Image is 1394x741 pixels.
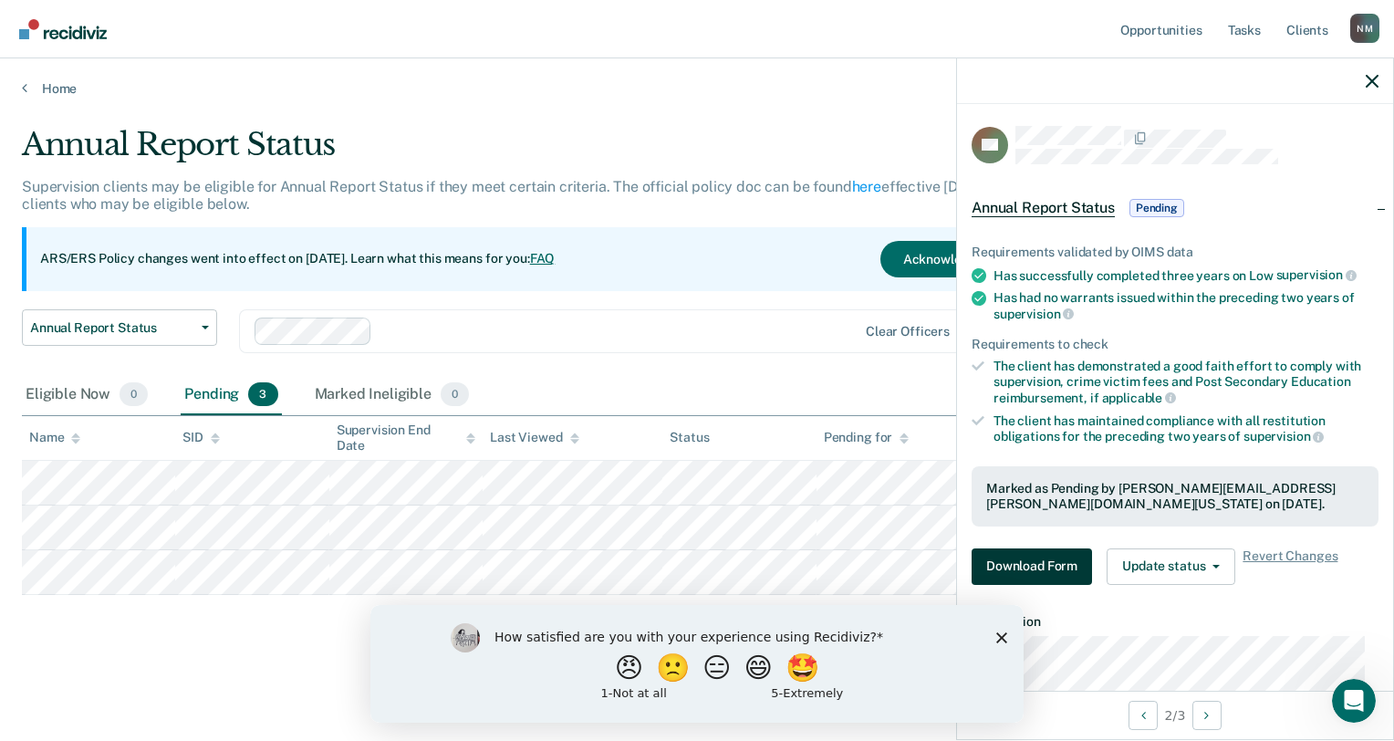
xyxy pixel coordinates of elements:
button: Next Opportunity [1192,701,1222,730]
span: applicable [1102,391,1176,405]
div: Eligible Now [22,375,151,415]
a: FAQ [530,251,556,266]
iframe: Intercom live chat [1332,679,1376,723]
div: Marked Ineligible [311,375,473,415]
img: Recidiviz [19,19,107,39]
button: Profile dropdown button [1350,14,1379,43]
div: Has had no warrants issued within the preceding two years of [993,290,1378,321]
div: Pending for [824,430,909,445]
span: Annual Report Status [30,320,194,336]
div: The client has maintained compliance with all restitution obligations for the preceding two years of [993,413,1378,444]
span: 0 [441,382,469,406]
button: Download Form [972,548,1092,585]
div: Annual Report StatusPending [957,179,1393,237]
div: Supervision End Date [337,423,475,454]
button: Update status [1107,548,1235,585]
div: Has successfully completed three years on Low [993,267,1378,284]
span: Annual Report Status [972,199,1115,217]
div: Annual Report Status [22,126,1067,178]
a: here [852,178,881,195]
div: Pending [181,375,281,415]
div: Requirements validated by OIMS data [972,245,1378,260]
p: Supervision clients may be eligible for Annual Report Status if they meet certain criteria. The o... [22,178,1044,213]
div: The client has demonstrated a good faith effort to comply with supervision, crime victim fees and... [993,359,1378,405]
span: supervision [1276,267,1357,282]
div: Clear officers [866,324,950,339]
iframe: Survey by Kim from Recidiviz [370,605,1024,723]
div: Status [670,430,709,445]
span: Revert Changes [1243,548,1337,585]
div: Marked as Pending by [PERSON_NAME][EMAIL_ADDRESS][PERSON_NAME][DOMAIN_NAME][US_STATE] on [DATE]. [986,481,1364,512]
button: Previous Opportunity [1129,701,1158,730]
span: 0 [120,382,148,406]
a: Home [22,80,1372,97]
dt: Supervision [972,614,1378,630]
span: Pending [1129,199,1184,217]
div: N M [1350,14,1379,43]
span: supervision [1243,429,1324,444]
a: Navigate to form link [972,548,1099,585]
div: SID [182,430,220,445]
div: Name [29,430,80,445]
button: Acknowledge & Close [880,241,1054,277]
div: Requirements to check [972,337,1378,352]
div: Last Viewed [490,430,578,445]
div: 2 / 3 [957,691,1393,739]
span: 3 [248,382,277,406]
p: ARS/ERS Policy changes went into effect on [DATE]. Learn what this means for you: [40,250,555,268]
span: supervision [993,307,1074,321]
